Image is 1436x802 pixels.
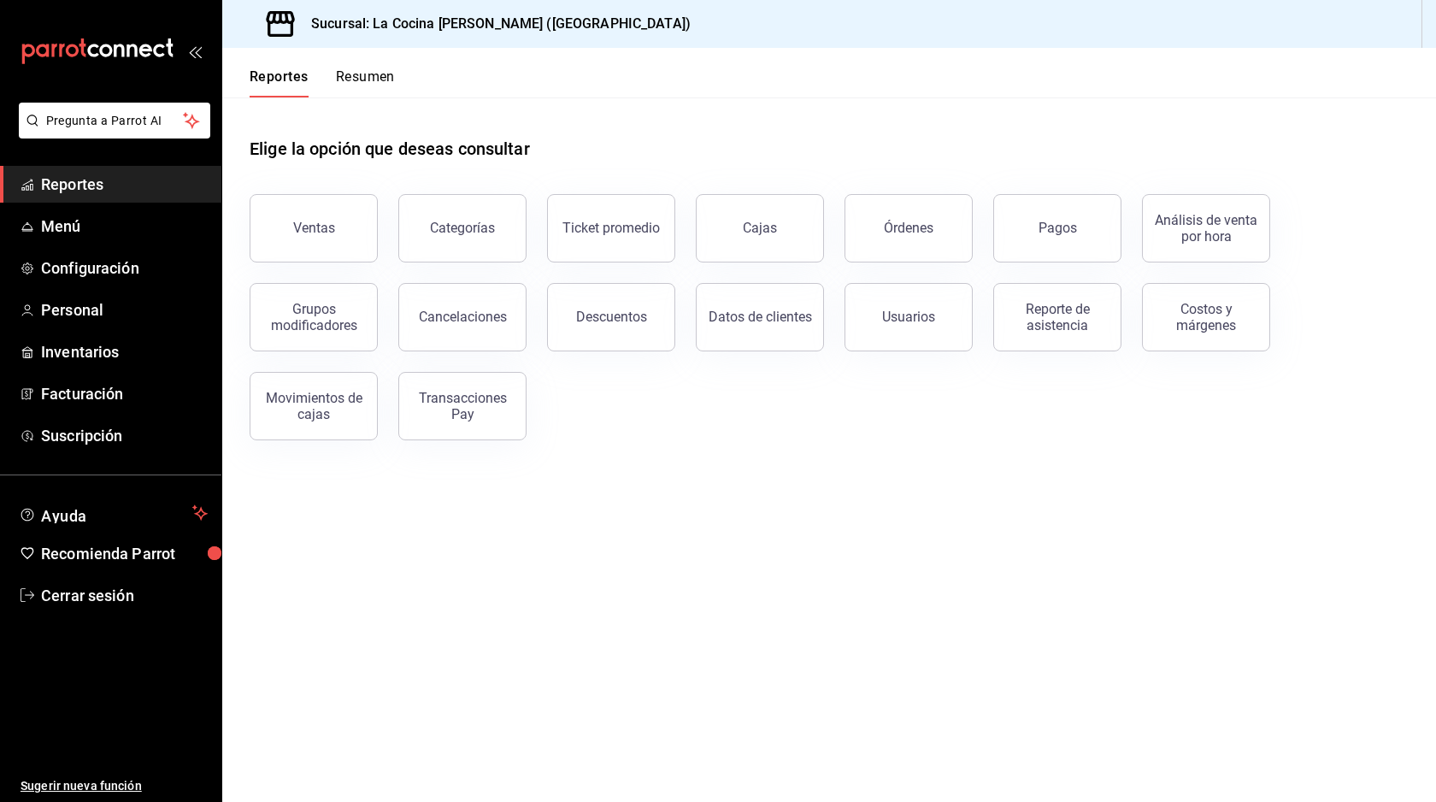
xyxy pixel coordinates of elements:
[41,340,208,363] span: Inventarios
[845,283,973,351] button: Usuarios
[41,257,208,280] span: Configuración
[41,382,208,405] span: Facturación
[562,220,660,236] div: Ticket promedio
[884,220,933,236] div: Órdenes
[41,173,208,196] span: Reportes
[41,424,208,447] span: Suscripción
[547,194,675,262] button: Ticket promedio
[297,14,691,34] h3: Sucursal: La Cocina [PERSON_NAME] ([GEOGRAPHIC_DATA])
[696,283,824,351] button: Datos de clientes
[398,372,527,440] button: Transacciones Pay
[41,215,208,238] span: Menú
[1142,194,1270,262] button: Análisis de venta por hora
[293,220,335,236] div: Ventas
[1039,220,1077,236] div: Pagos
[576,309,647,325] div: Descuentos
[250,372,378,440] button: Movimientos de cajas
[398,283,527,351] button: Cancelaciones
[12,124,210,142] a: Pregunta a Parrot AI
[336,68,395,97] button: Resumen
[419,309,507,325] div: Cancelaciones
[41,542,208,565] span: Recomienda Parrot
[261,390,367,422] div: Movimientos de cajas
[250,68,309,97] button: Reportes
[188,44,202,58] button: open_drawer_menu
[250,68,395,97] div: navigation tabs
[41,298,208,321] span: Personal
[882,309,935,325] div: Usuarios
[1153,301,1259,333] div: Costos y márgenes
[19,103,210,139] button: Pregunta a Parrot AI
[409,390,515,422] div: Transacciones Pay
[1153,212,1259,245] div: Análisis de venta por hora
[1142,283,1270,351] button: Costos y márgenes
[993,283,1121,351] button: Reporte de asistencia
[993,194,1121,262] button: Pagos
[41,584,208,607] span: Cerrar sesión
[41,503,185,523] span: Ayuda
[696,194,824,262] button: Cajas
[398,194,527,262] button: Categorías
[46,112,184,130] span: Pregunta a Parrot AI
[250,283,378,351] button: Grupos modificadores
[430,220,495,236] div: Categorías
[709,309,812,325] div: Datos de clientes
[21,777,208,795] span: Sugerir nueva función
[250,194,378,262] button: Ventas
[845,194,973,262] button: Órdenes
[261,301,367,333] div: Grupos modificadores
[547,283,675,351] button: Descuentos
[1004,301,1110,333] div: Reporte de asistencia
[250,136,530,162] h1: Elige la opción que deseas consultar
[743,220,777,236] div: Cajas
